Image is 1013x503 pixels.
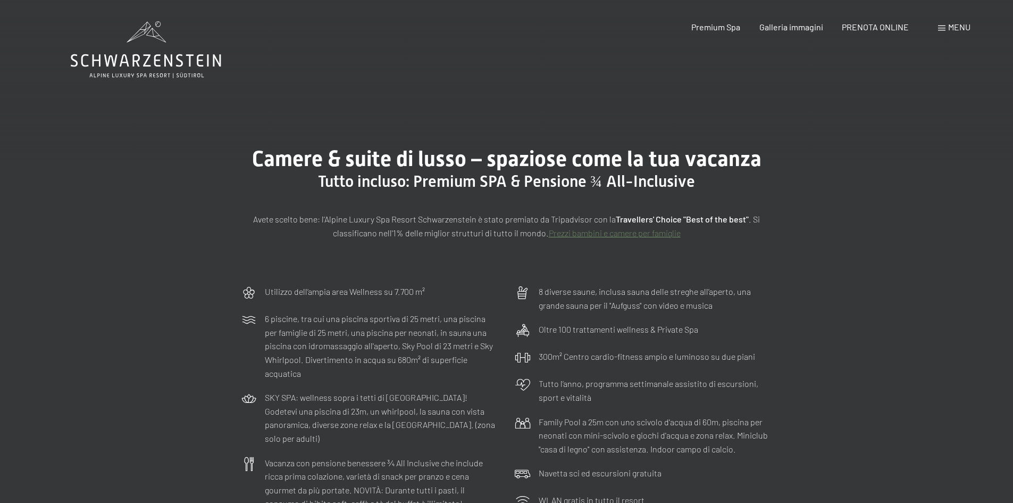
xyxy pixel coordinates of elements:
p: SKY SPA: wellness sopra i tetti di [GEOGRAPHIC_DATA]! Godetevi una piscina di 23m, un whirlpool, ... [265,391,499,445]
p: 8 diverse saune, inclusa sauna delle streghe all’aperto, una grande sauna per il "Aufguss" con vi... [539,285,773,312]
span: Tutto incluso: Premium SPA & Pensione ¾ All-Inclusive [318,172,695,191]
a: Prezzi bambini e camere per famiglie [549,228,681,238]
p: Family Pool a 25m con uno scivolo d'acqua di 60m, piscina per neonati con mini-scivolo e giochi d... [539,415,773,456]
span: Camere & suite di lusso – spaziose come la tua vacanza [252,146,761,171]
p: 6 piscine, tra cui una piscina sportiva di 25 metri, una piscina per famiglie di 25 metri, una pi... [265,312,499,380]
p: Tutto l’anno, programma settimanale assistito di escursioni, sport e vitalità [539,377,773,404]
a: Galleria immagini [759,22,823,32]
span: Menu [948,22,970,32]
a: PRENOTA ONLINE [842,22,909,32]
strong: Travellers' Choice "Best of the best" [616,214,749,224]
p: Oltre 100 trattamenti wellness & Private Spa [539,323,698,336]
p: Navetta sci ed escursioni gratuita [539,466,662,480]
p: 300m² Centro cardio-fitness ampio e luminoso su due piani [539,350,755,364]
p: Utilizzo dell‘ampia area Wellness su 7.700 m² [265,285,425,299]
p: Avete scelto bene: l’Alpine Luxury Spa Resort Schwarzenstein è stato premiato da Tripadvisor con ... [241,212,773,240]
a: Premium Spa [691,22,740,32]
